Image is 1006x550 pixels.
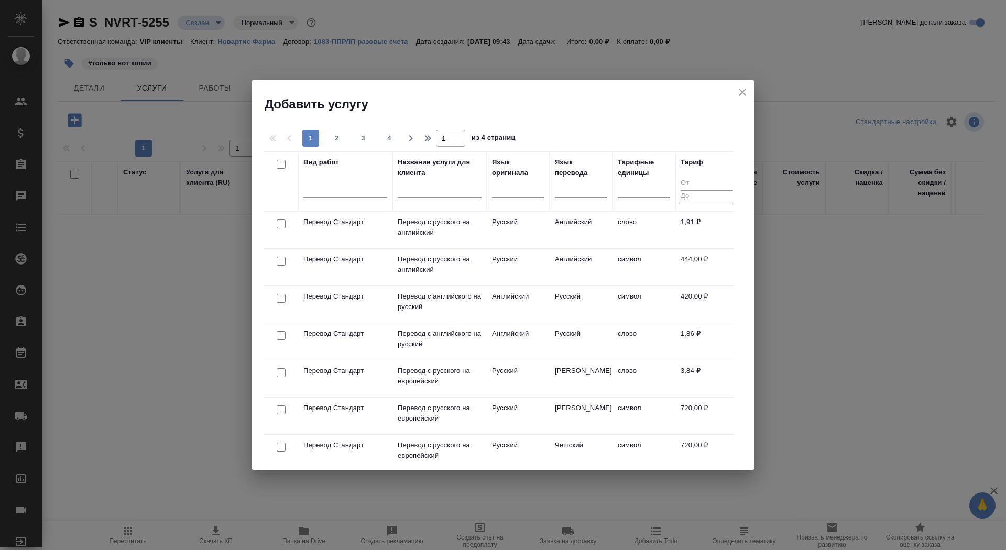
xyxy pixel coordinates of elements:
[675,360,738,397] td: 3,84 ₽
[487,286,550,323] td: Английский
[398,366,482,387] p: Перевод с русского на европейский
[675,398,738,434] td: 720,00 ₽
[681,190,733,203] input: До
[613,398,675,434] td: символ
[303,217,387,227] p: Перевод Стандарт
[613,286,675,323] td: символ
[550,360,613,397] td: [PERSON_NAME]
[303,157,339,168] div: Вид работ
[329,130,345,147] button: 2
[355,133,371,144] span: 3
[303,291,387,302] p: Перевод Стандарт
[487,360,550,397] td: Русский
[550,212,613,248] td: Английский
[675,212,738,248] td: 1,91 ₽
[487,249,550,285] td: Русский
[613,323,675,360] td: слово
[487,398,550,434] td: Русский
[381,133,398,144] span: 4
[398,328,482,349] p: Перевод с английского на русский
[398,291,482,312] p: Перевод с английского на русский
[675,323,738,360] td: 1,86 ₽
[550,435,613,471] td: Чешский
[303,328,387,339] p: Перевод Стандарт
[675,435,738,471] td: 720,00 ₽
[681,157,703,168] div: Тариф
[675,249,738,285] td: 444,00 ₽
[472,131,516,147] span: из 4 страниц
[265,96,754,113] h2: Добавить услугу
[613,249,675,285] td: символ
[550,323,613,360] td: Русский
[487,212,550,248] td: Русский
[492,157,544,178] div: Язык оригинала
[487,435,550,471] td: Русский
[681,177,733,190] input: От
[355,130,371,147] button: 3
[487,323,550,360] td: Английский
[398,157,482,178] div: Название услуги для клиента
[613,360,675,397] td: слово
[555,157,607,178] div: Язык перевода
[303,403,387,413] p: Перевод Стандарт
[303,254,387,265] p: Перевод Стандарт
[613,435,675,471] td: символ
[398,403,482,424] p: Перевод с русского на европейский
[303,440,387,450] p: Перевод Стандарт
[398,440,482,461] p: Перевод с русского на европейский
[735,84,750,100] button: close
[398,217,482,238] p: Перевод с русского на английский
[613,212,675,248] td: слово
[381,130,398,147] button: 4
[329,133,345,144] span: 2
[303,366,387,376] p: Перевод Стандарт
[550,249,613,285] td: Английский
[675,286,738,323] td: 420,00 ₽
[550,398,613,434] td: [PERSON_NAME]
[398,254,482,275] p: Перевод с русского на английский
[550,286,613,323] td: Русский
[618,157,670,178] div: Тарифные единицы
